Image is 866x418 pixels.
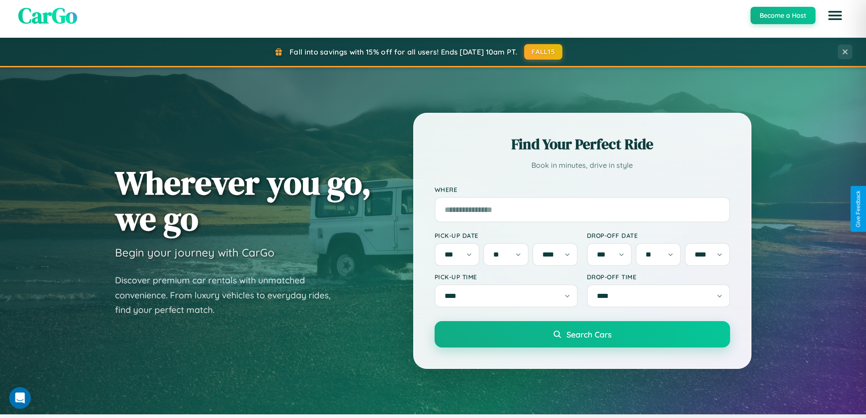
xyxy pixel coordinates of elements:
p: Book in minutes, drive in style [435,159,730,172]
button: Open menu [822,3,848,28]
button: Become a Host [751,7,816,24]
span: Fall into savings with 15% off for all users! Ends [DATE] 10am PT. [290,47,517,56]
span: Search Cars [566,329,611,339]
iframe: Intercom live chat [9,387,31,409]
label: Drop-off Time [587,273,730,281]
label: Pick-up Time [435,273,578,281]
button: FALL15 [524,44,562,60]
h2: Find Your Perfect Ride [435,134,730,154]
label: Where [435,186,730,193]
p: Discover premium car rentals with unmatched convenience. From luxury vehicles to everyday rides, ... [115,273,342,317]
div: Give Feedback [855,191,861,227]
label: Drop-off Date [587,232,730,239]
h1: Wherever you go, we go [115,165,371,237]
label: Pick-up Date [435,232,578,239]
button: Search Cars [435,321,730,347]
span: CarGo [18,0,77,30]
h3: Begin your journey with CarGo [115,246,275,259]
